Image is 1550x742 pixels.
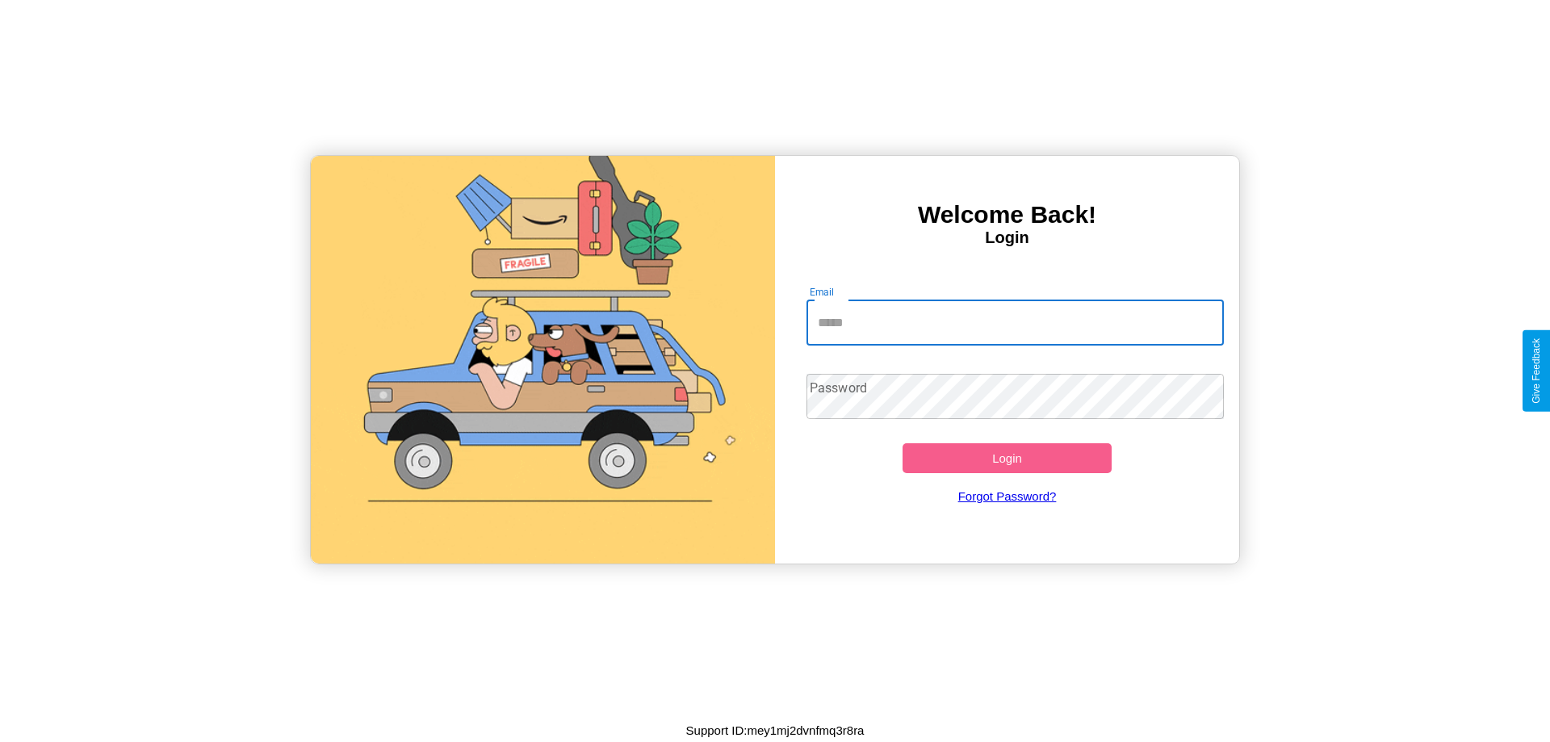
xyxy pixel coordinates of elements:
[810,285,835,299] label: Email
[1531,338,1542,404] div: Give Feedback
[311,156,775,564] img: gif
[798,473,1217,519] a: Forgot Password?
[775,228,1239,247] h4: Login
[775,201,1239,228] h3: Welcome Back!
[903,443,1112,473] button: Login
[686,719,865,741] p: Support ID: mey1mj2dvnfmq3r8ra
